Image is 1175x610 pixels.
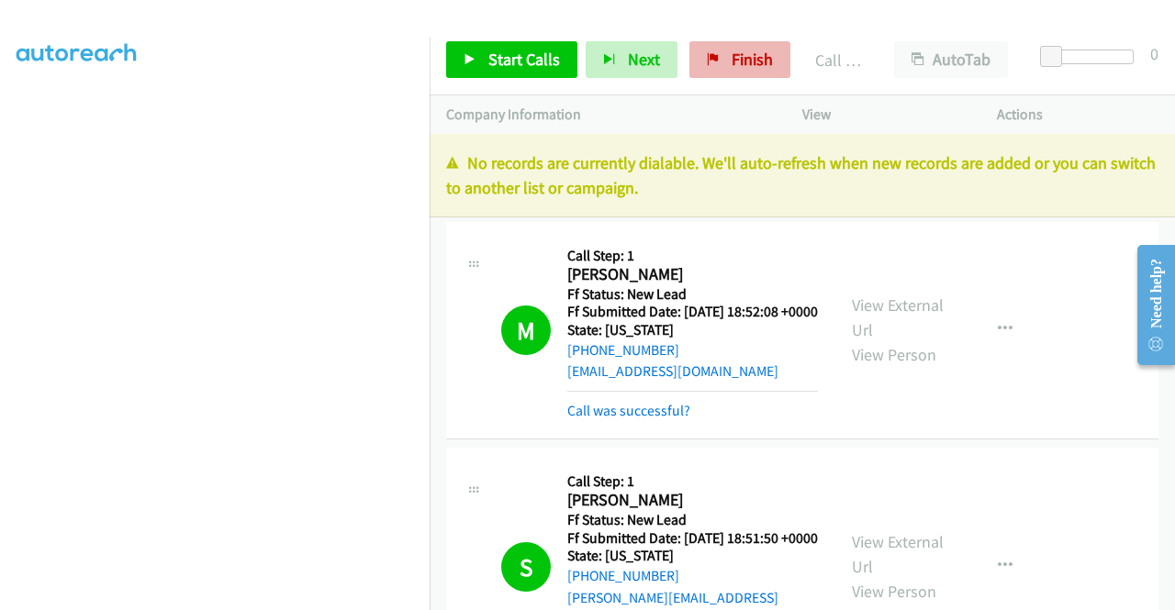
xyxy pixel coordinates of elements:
h5: State: [US_STATE] [567,321,818,339]
a: View External Url [852,294,944,340]
a: Call was successful? [567,402,690,419]
div: 0 [1150,41,1158,66]
a: View Person [852,344,936,365]
a: [PHONE_NUMBER] [567,567,679,584]
h5: Call Step: 1 [567,472,819,491]
span: Finish [732,49,773,70]
p: Actions [997,104,1158,126]
h5: State: [US_STATE] [567,547,819,565]
iframe: Resource Center [1123,232,1175,378]
button: Next [586,41,677,78]
span: Start Calls [488,49,560,70]
h2: [PERSON_NAME] [567,264,812,285]
p: No records are currently dialable. We'll auto-refresh when new records are added or you can switc... [446,150,1158,200]
a: [EMAIL_ADDRESS][DOMAIN_NAME] [567,362,778,380]
a: [PHONE_NUMBER] [567,341,679,359]
p: Call Completed [815,48,861,72]
h5: Call Step: 1 [567,247,818,265]
a: Finish [689,41,790,78]
a: Start Calls [446,41,577,78]
a: View Person [852,581,936,602]
button: AutoTab [894,41,1008,78]
h5: Ff Submitted Date: [DATE] 18:52:08 +0000 [567,303,818,321]
p: View [802,104,964,126]
h5: Ff Status: New Lead [567,511,819,529]
p: Company Information [446,104,769,126]
h1: S [501,542,551,592]
span: Next [628,49,660,70]
h5: Ff Status: New Lead [567,285,818,304]
div: Delay between calls (in seconds) [1049,50,1134,64]
h1: M [501,305,551,355]
h2: [PERSON_NAME] [567,490,812,511]
h5: Ff Submitted Date: [DATE] 18:51:50 +0000 [567,529,819,548]
a: View External Url [852,531,944,577]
